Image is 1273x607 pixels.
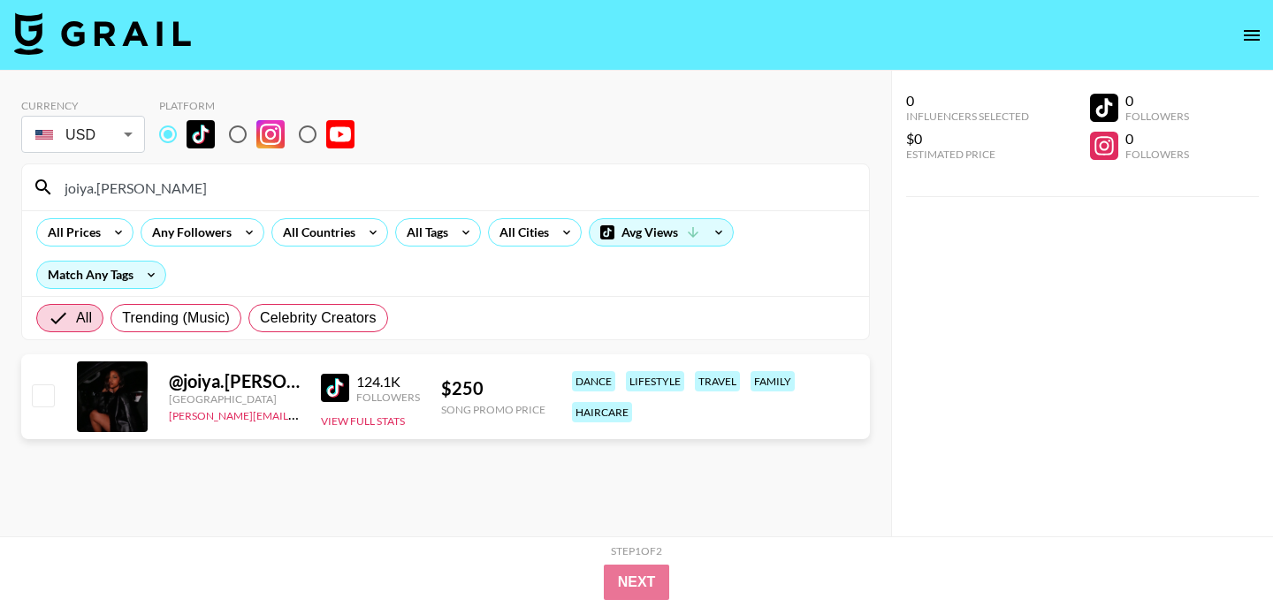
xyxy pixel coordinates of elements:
div: Step 1 of 2 [611,544,662,558]
div: 0 [1125,92,1189,110]
div: Platform [159,99,369,112]
div: 124.1K [356,373,420,391]
div: dance [572,371,615,391]
button: Next [604,565,670,600]
div: Influencers Selected [906,110,1029,123]
div: All Countries [272,219,359,246]
div: family [751,371,795,391]
div: Estimated Price [906,148,1029,161]
div: Currency [21,99,145,112]
span: Trending (Music) [122,307,230,329]
span: Celebrity Creators [260,307,377,329]
div: All Prices [37,219,104,246]
input: Search by User Name [54,173,858,201]
img: Grail Talent [14,12,191,55]
div: Followers [1125,110,1189,123]
div: All Tags [396,219,452,246]
iframe: Drift Widget Chat Controller [1185,519,1252,586]
div: Followers [1125,148,1189,161]
a: [PERSON_NAME][EMAIL_ADDRESS][PERSON_NAME][DOMAIN_NAME] [169,406,515,422]
div: Followers [356,391,420,404]
div: Avg Views [590,219,733,246]
img: TikTok [321,374,349,402]
div: [GEOGRAPHIC_DATA] [169,392,300,406]
div: Match Any Tags [37,262,165,288]
div: @ joiya.[PERSON_NAME] [169,370,300,392]
button: open drawer [1234,18,1269,53]
div: 0 [1125,130,1189,148]
div: travel [695,371,740,391]
div: All Cities [489,219,553,246]
img: TikTok [187,120,215,148]
div: $0 [906,130,1029,148]
img: Instagram [256,120,285,148]
div: $ 250 [441,377,545,399]
div: 0 [906,92,1029,110]
div: haircare [572,402,632,422]
img: YouTube [326,120,354,148]
div: USD [25,119,141,150]
div: Any Followers [141,219,235,246]
button: View Full Stats [321,414,405,428]
div: lifestyle [626,371,684,391]
span: All [76,307,92,329]
div: Song Promo Price [441,403,545,416]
